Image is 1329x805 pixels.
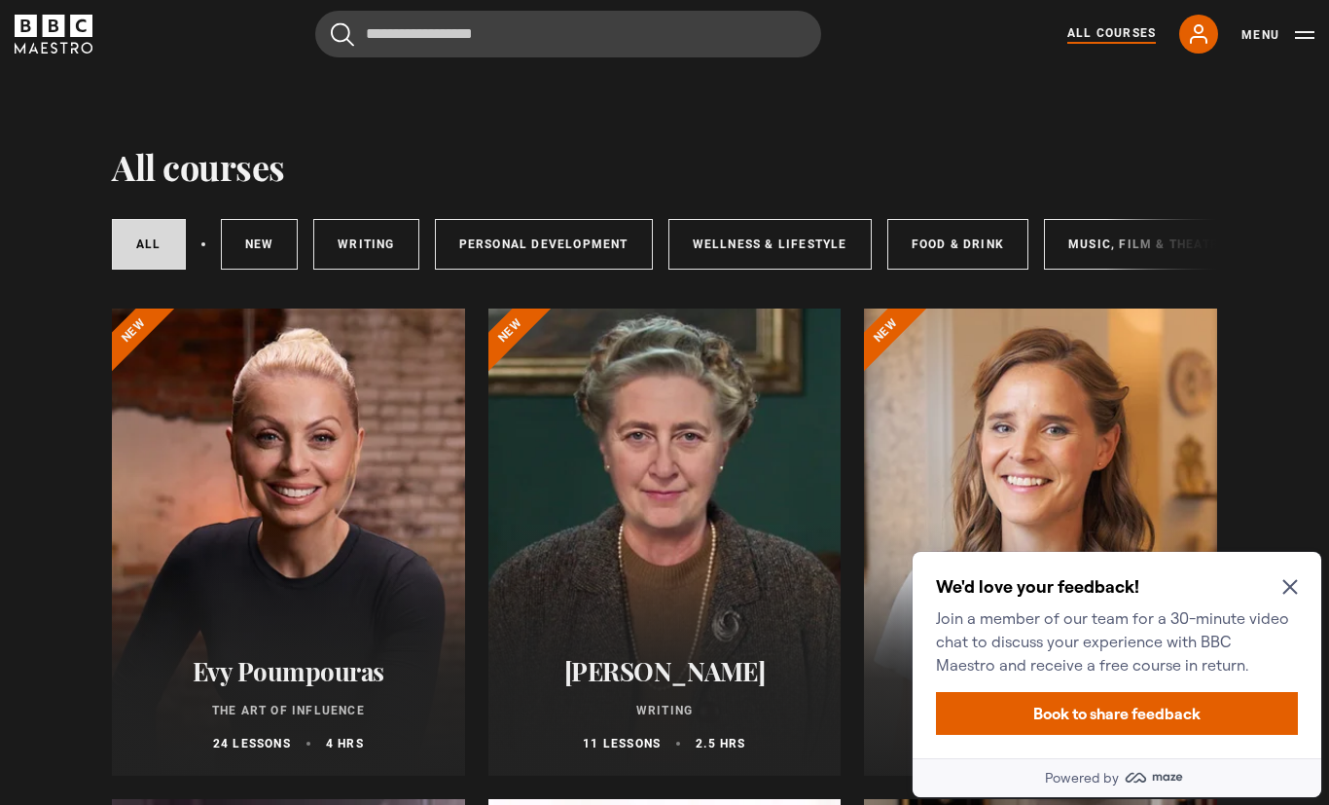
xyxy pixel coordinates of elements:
a: New [221,219,299,270]
h2: [PERSON_NAME] [887,656,1194,686]
button: Submit the search query [331,22,354,47]
p: Writing [512,702,818,719]
button: Toggle navigation [1241,25,1314,45]
p: 2.5 hrs [696,735,745,752]
a: All [112,219,186,270]
button: Book to share feedback [31,150,393,193]
p: 11 lessons [583,735,661,752]
button: Close Maze Prompt [377,37,393,53]
a: Wellness & Lifestyle [668,219,872,270]
svg: BBC Maestro [15,15,92,54]
a: Writing [313,219,418,270]
p: The Art of Influence [135,702,442,719]
a: Personal Development [435,219,653,270]
div: Optional study invitation [8,10,416,255]
p: 24 lessons [213,735,291,752]
h2: We'd love your feedback! [31,33,385,56]
h2: Evy Poumpouras [135,656,442,686]
a: All Courses [1067,24,1156,44]
input: Search [315,11,821,57]
p: Join a member of our team for a 30-minute video chat to discuss your experience with BBC Maestro ... [31,64,385,134]
a: Music, Film & Theatre [1044,219,1251,270]
a: [PERSON_NAME] Writing 11 lessons 2.5 hrs New [488,309,842,776]
p: Interior Design [887,702,1194,719]
a: Powered by maze [8,216,416,255]
a: Evy Poumpouras The Art of Influence 24 lessons 4 hrs New [112,309,465,776]
h2: [PERSON_NAME] [512,656,818,686]
h1: All courses [112,146,285,187]
p: 4 hrs [326,735,364,752]
a: [PERSON_NAME] Interior Design 20 lessons 4 hrs New [864,309,1217,776]
a: Food & Drink [887,219,1028,270]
